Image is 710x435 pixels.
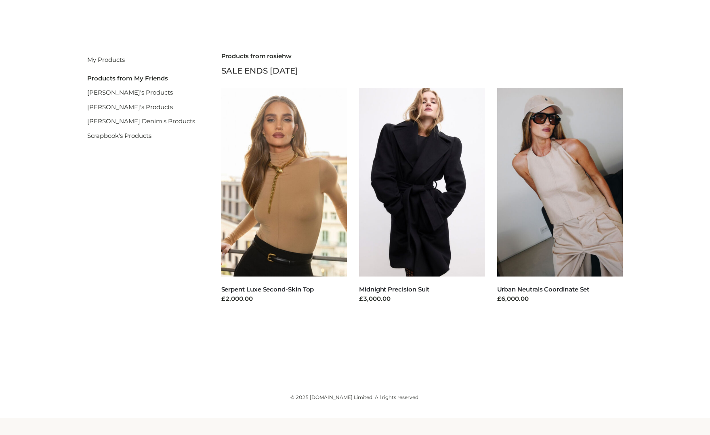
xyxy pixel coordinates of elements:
[87,103,173,111] a: [PERSON_NAME]'s Products
[359,294,485,304] div: £3,000.00
[87,117,195,125] a: [PERSON_NAME] Denim's Products
[221,53,623,60] h2: Products from rosiehw
[87,393,623,401] div: © 2025 [DOMAIN_NAME] Limited. All rights reserved.
[87,74,168,82] u: Products from My Friends
[497,285,590,293] a: Urban Neutrals Coordinate Set
[221,285,314,293] a: Serpent Luxe Second-Skin Top
[221,64,623,78] div: SALE ENDS [DATE]
[87,132,151,139] a: Scrapbook's Products
[359,285,429,293] a: Midnight Precision Suit
[87,56,125,63] a: My Products
[221,294,347,304] div: £2,000.00
[497,294,623,304] div: £6,000.00
[87,89,173,96] a: [PERSON_NAME]'s Products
